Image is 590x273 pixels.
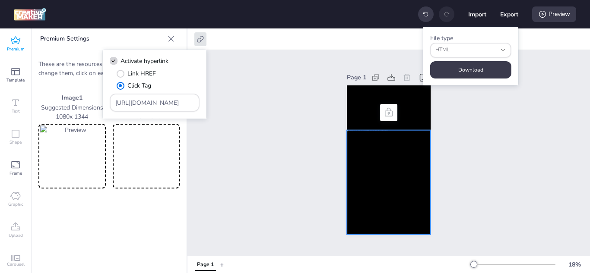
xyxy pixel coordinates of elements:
[220,257,224,272] button: +
[6,77,25,84] span: Template
[14,8,46,21] img: logo Creative Maker
[38,60,180,78] p: These are the resources of the premium creative. To change them, click on each one to replace it.
[500,5,518,23] button: Export
[10,139,22,146] span: Shape
[127,69,156,78] span: Link HREF
[435,46,497,54] span: HTML
[121,56,168,66] span: Activate hyperlink
[430,43,511,58] button: fileType
[564,260,585,269] div: 18 %
[38,112,106,121] p: 1080 x 1344
[127,81,151,90] span: Click Tag
[191,257,220,272] div: Tabs
[10,170,22,177] span: Frame
[7,261,25,268] span: Carousel
[430,61,511,78] button: Download
[468,5,486,23] button: Import
[38,93,106,102] p: Image 1
[430,34,453,42] label: File type
[40,126,104,187] img: Preview
[532,6,576,22] div: Preview
[40,28,164,49] p: Premium Settings
[12,108,20,115] span: Text
[115,98,194,107] input: Type URL
[9,232,23,239] span: Upload
[38,103,106,112] p: Suggested Dimensions
[347,73,366,82] div: Page 1
[197,261,214,269] div: Page 1
[8,201,23,208] span: Graphic
[7,46,25,53] span: Premium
